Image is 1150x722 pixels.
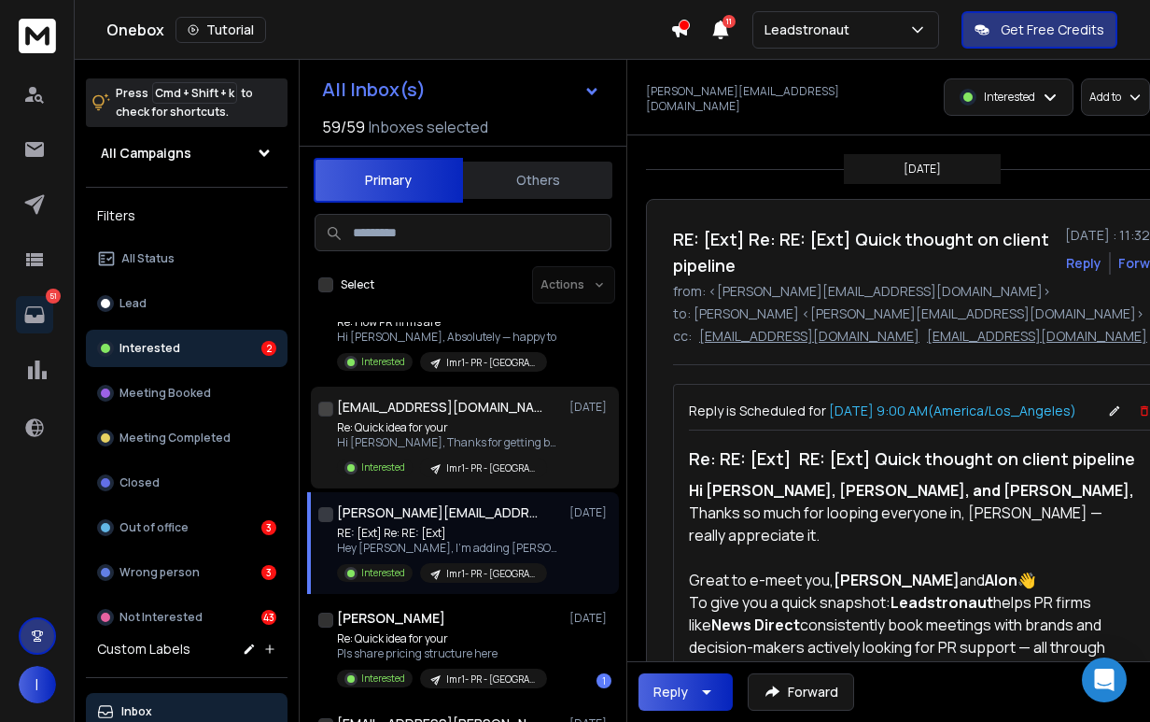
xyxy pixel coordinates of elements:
[337,646,547,661] p: Pls share pricing structure here
[337,503,542,522] h1: [PERSON_NAME][EMAIL_ADDRESS][DOMAIN_NAME]
[569,505,611,520] p: [DATE]
[712,659,932,680] strong: AI-powered outbound system
[322,116,365,138] span: 59 / 59
[337,398,542,417] h1: [EMAIL_ADDRESS][DOMAIN_NAME]
[106,17,670,43] div: Onebox
[261,520,276,535] div: 3
[116,84,253,121] p: Press to check for shortcuts.
[596,673,611,688] div: 1
[119,565,200,580] p: Wrong person
[341,277,374,292] label: Select
[653,683,688,701] div: Reply
[119,475,160,490] p: Closed
[834,570,960,590] strong: [PERSON_NAME]
[673,327,692,346] p: cc:
[314,158,463,203] button: Primary
[337,435,561,450] p: Hi [PERSON_NAME], Thanks for getting back
[689,569,1141,591] div: Great to e-meet you, and 👋
[689,402,1076,420] h4: Reply is Scheduled for
[337,315,556,330] p: Re: How PR firms are
[86,240,287,277] button: All Status
[337,609,445,628] h1: [PERSON_NAME]
[711,615,800,635] strong: News Direct
[891,592,993,613] strong: Leadstronaut
[86,134,287,172] button: All Campaigns
[119,341,180,356] p: Interested
[307,71,615,108] button: All Inbox(s)
[119,431,231,446] p: Meeting Completed
[152,82,237,104] span: Cmd + Shift + k
[369,116,488,138] h3: Inboxes selected
[446,567,536,581] p: Imr1- PR - [GEOGRAPHIC_DATA]
[646,84,917,114] p: [PERSON_NAME][EMAIL_ADDRESS][DOMAIN_NAME]
[984,90,1035,105] p: Interested
[1082,658,1127,702] div: Open Intercom Messenger
[97,640,190,658] h3: Custom Labels
[569,611,611,626] p: [DATE]
[1001,21,1104,39] p: Get Free Credits
[699,327,919,346] p: [EMAIL_ADDRESS][DOMAIN_NAME]
[119,520,189,535] p: Out of office
[337,526,561,541] p: RE: [Ext] Re: RE: [Ext]
[337,420,561,435] p: Re: Quick idea for your
[689,480,1134,501] strong: Hi [PERSON_NAME], [PERSON_NAME], and [PERSON_NAME],
[569,400,611,415] p: [DATE]
[86,285,287,322] button: Lead
[446,356,536,370] p: Imr1- PR - [GEOGRAPHIC_DATA]
[748,673,854,711] button: Forward
[463,160,612,201] button: Others
[689,591,1141,681] div: To give you a quick snapshot: helps PR firms like consistently book meetings with brands and deci...
[985,570,1017,590] strong: Alon
[86,419,287,457] button: Meeting Completed
[121,704,152,719] p: Inbox
[86,203,287,229] h3: Filters
[638,673,733,711] button: Reply
[86,375,287,412] button: Meeting Booked
[322,80,426,99] h1: All Inbox(s)
[119,386,211,401] p: Meeting Booked
[673,226,1054,278] h1: RE: [Ext] Re: RE: [Ext] Quick thought on client pipeline
[261,341,276,356] div: 2
[119,610,203,625] p: Not Interested
[121,251,175,266] p: All Status
[175,17,266,43] button: Tutorial
[689,438,1141,479] h1: Re: RE: [Ext] RE: [Ext] Quick thought on client pipeline
[361,566,405,580] p: Interested
[927,327,1147,346] p: [EMAIL_ADDRESS][DOMAIN_NAME]
[261,610,276,625] div: 43
[722,15,736,28] span: 11
[101,144,191,163] h1: All Campaigns
[961,11,1117,49] button: Get Free Credits
[46,289,61,304] p: 51
[86,554,287,591] button: Wrong person3
[16,296,53,333] a: 51
[19,666,56,703] button: I
[337,330,556,345] p: Hi [PERSON_NAME], Absolutely — happy to
[261,565,276,580] div: 3
[826,402,1076,419] span: [DATE] 9:00 AM ( America/Los_Angeles )
[689,502,1141,546] div: Thanks so much for looping everyone in, [PERSON_NAME] — really appreciate it.
[361,460,405,474] p: Interested
[119,296,147,311] p: Lead
[337,541,561,556] p: Hey [PERSON_NAME], I’m adding [PERSON_NAME]
[446,672,536,687] p: Imr1- PR - [GEOGRAPHIC_DATA]
[86,330,287,367] button: Interested2
[1089,90,1121,105] p: Add to
[904,162,941,177] p: [DATE]
[361,355,405,369] p: Interested
[86,464,287,502] button: Closed
[764,21,857,39] p: Leadstronaut
[1066,254,1101,273] button: Reply
[86,599,287,636] button: Not Interested43
[446,461,536,475] p: Imr1- PR - [GEOGRAPHIC_DATA]
[361,672,405,686] p: Interested
[337,631,547,646] p: Re: Quick idea for your
[86,509,287,546] button: Out of office3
